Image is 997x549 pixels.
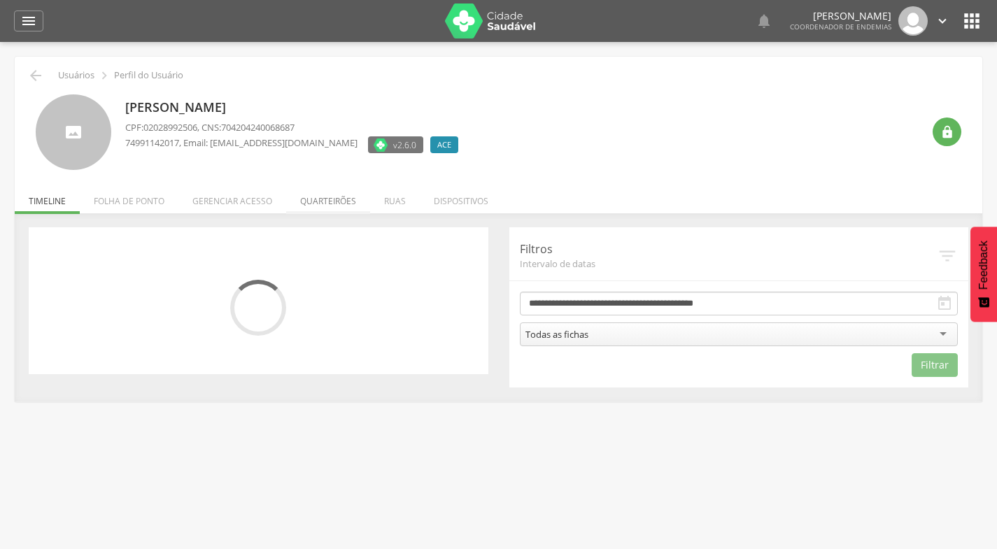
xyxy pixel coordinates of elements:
span: 02028992506 [143,121,197,134]
i:  [935,13,950,29]
p: [PERSON_NAME] [125,99,465,117]
a:  [14,10,43,31]
li: Dispositivos [420,181,502,214]
div: Resetar senha [933,117,961,146]
span: Feedback [977,241,990,290]
li: Gerenciar acesso [178,181,286,214]
i:  [756,13,772,29]
span: Intervalo de datas [520,257,938,270]
span: v2.6.0 [393,138,416,152]
i:  [97,68,112,83]
span: ACE [437,139,451,150]
p: [PERSON_NAME] [790,11,891,21]
i:  [937,245,958,266]
i:  [961,10,983,32]
li: Ruas [370,181,420,214]
div: Todas as fichas [525,328,588,341]
a:  [756,6,772,36]
li: Folha de ponto [80,181,178,214]
label: Versão do aplicativo [368,136,423,153]
p: CPF: , CNS: [125,121,465,134]
i: Voltar [27,67,44,84]
i:  [20,13,37,29]
button: Feedback - Mostrar pesquisa [970,227,997,322]
p: Filtros [520,241,938,257]
p: , Email: [EMAIL_ADDRESS][DOMAIN_NAME] [125,136,358,150]
li: Quarteirões [286,181,370,214]
i:  [936,295,953,312]
span: 704204240068687 [221,121,295,134]
p: Perfil do Usuário [114,70,183,81]
i:  [940,125,954,139]
span: Coordenador de Endemias [790,22,891,31]
p: Usuários [58,70,94,81]
a:  [935,6,950,36]
button: Filtrar [912,353,958,377]
span: 74991142017 [125,136,179,149]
